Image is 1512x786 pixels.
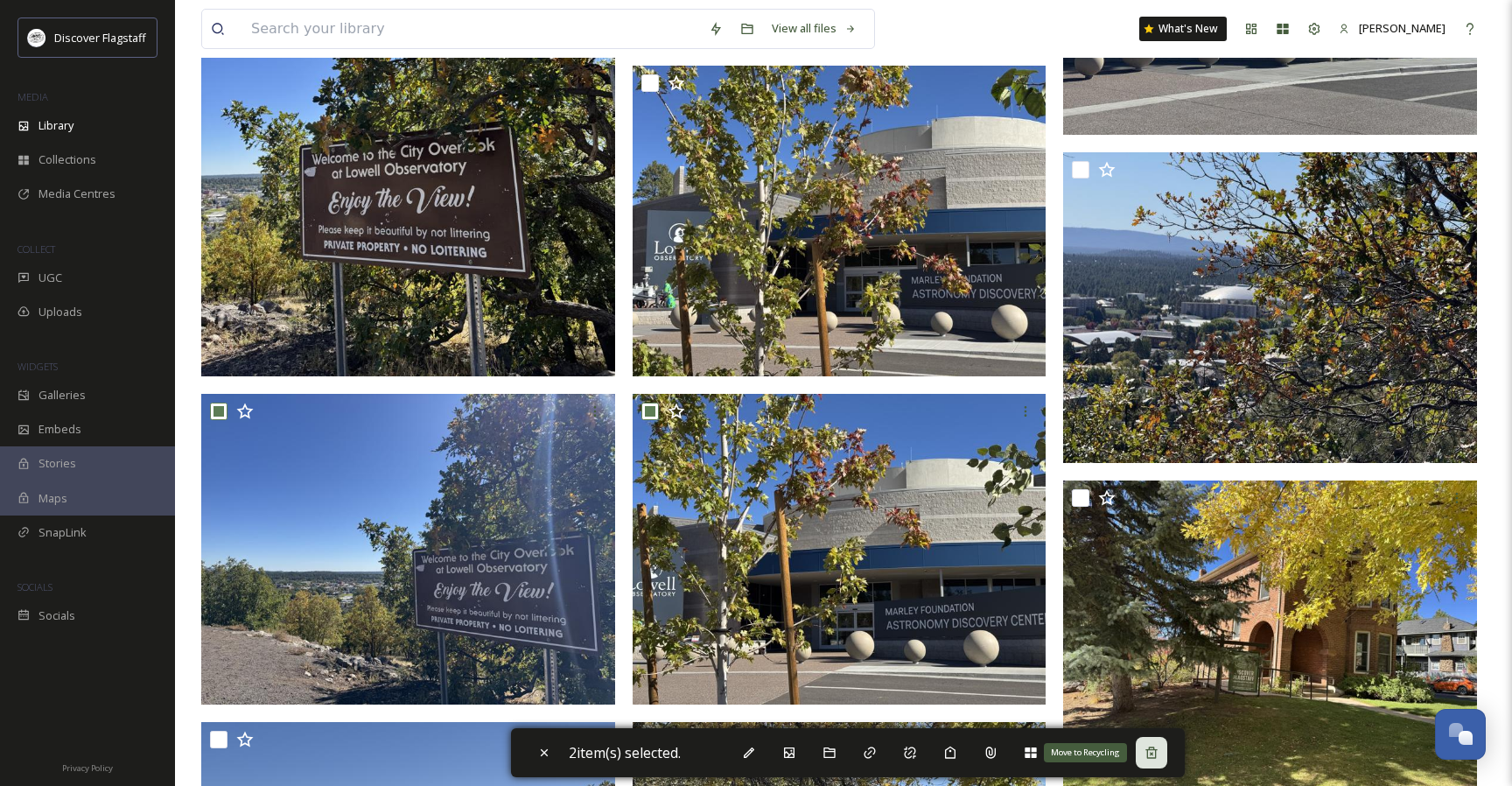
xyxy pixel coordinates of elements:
[54,30,146,46] span: Discover Flagstaff
[633,66,1046,376] img: IMG_3193.jpeg
[38,387,86,404] span: Galleries
[38,607,75,624] span: Socials
[38,524,87,541] span: SnapLink
[1063,152,1477,463] img: IMG_3197.jpeg
[62,756,113,777] a: Privacy Policy
[38,151,96,168] span: Collections
[17,360,58,373] span: WIDGETS
[38,455,76,472] span: Stories
[1359,20,1445,36] span: [PERSON_NAME]
[38,117,73,134] span: Library
[38,304,82,320] span: Uploads
[763,11,865,46] a: View all files
[28,29,45,46] img: Untitled%20design%20(1).png
[1330,11,1454,46] a: [PERSON_NAME]
[62,762,113,774] span: Privacy Policy
[569,743,681,762] span: 2 item(s) selected.
[201,394,615,705] img: IMG_9627.jpeg
[38,421,81,438] span: Embeds
[17,580,52,593] span: SOCIALS
[17,242,55,256] span: COLLECT
[38,270,62,286] span: UGC
[1139,17,1227,41] a: What's New
[38,490,67,507] span: Maps
[38,186,115,202] span: Media Centres
[1044,743,1127,762] div: Move to Recycling
[242,10,700,48] input: Search your library
[17,90,48,103] span: MEDIA
[1435,709,1486,760] button: Open Chat
[633,394,1046,705] img: IMG_3194.jpeg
